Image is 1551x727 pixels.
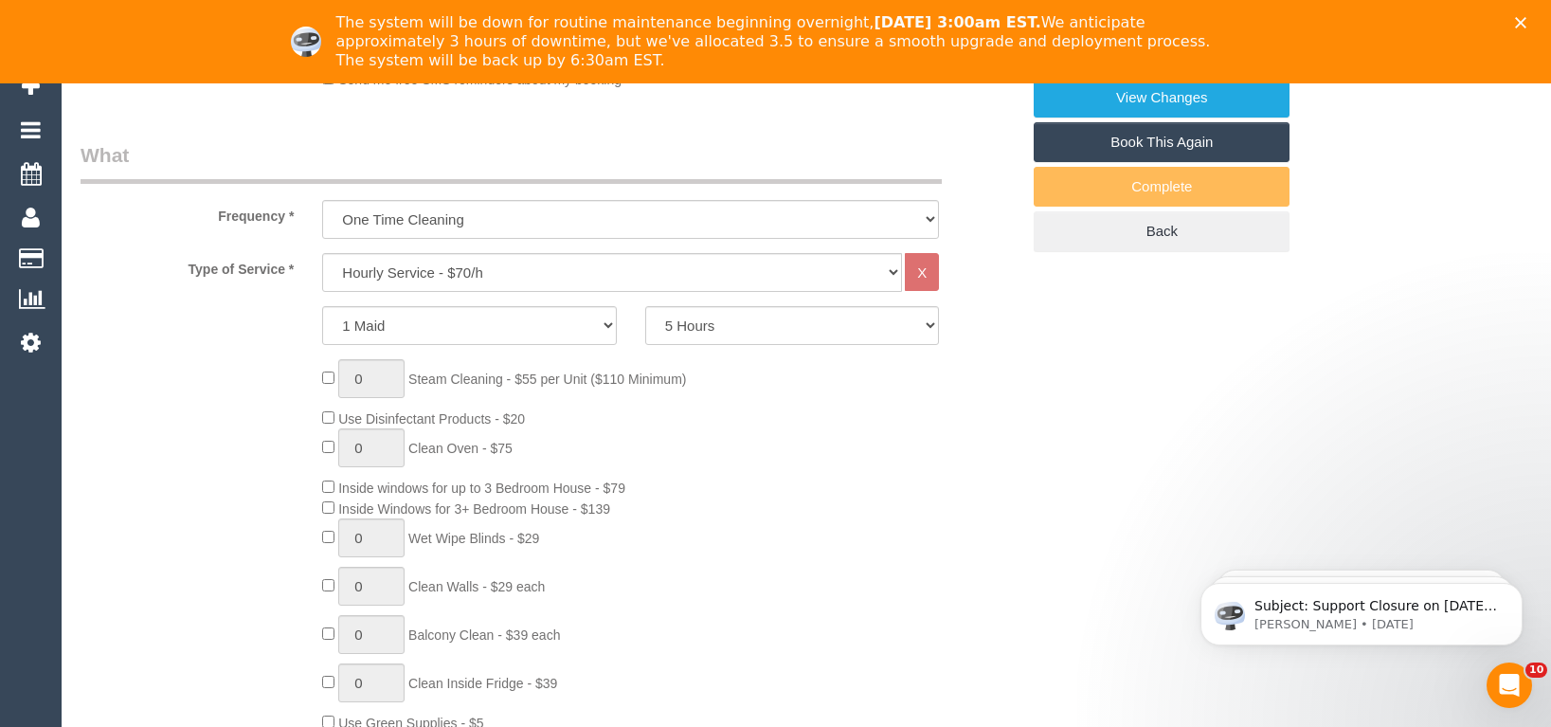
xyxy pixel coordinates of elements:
[66,253,308,279] label: Type of Service *
[338,481,625,496] span: Inside windows for up to 3 Bedroom House - $79
[408,627,560,643] span: Balcony Clean - $39 each
[1487,663,1532,708] iframe: Intercom live chat
[338,501,610,517] span: Inside Windows for 3+ Bedroom House - $139
[874,13,1040,31] b: [DATE] 3:00am EST.
[1515,17,1534,28] div: Close
[408,372,686,387] span: Steam Cleaning - $55 per Unit ($110 Minimum)
[408,441,513,456] span: Clean Oven - $75
[291,27,321,57] img: Profile image for Ellie
[338,72,622,87] span: Send me free SMS reminders about my booking
[1525,663,1547,678] span: 10
[81,141,942,184] legend: What
[1034,78,1289,118] a: View Changes
[336,13,1231,70] div: The system will be down for routine maintenance beginning overnight, We anticipate approximately ...
[1034,211,1289,251] a: Back
[338,411,525,427] span: Use Disinfectant Products - $20
[1034,122,1289,162] a: Book This Again
[408,676,557,691] span: Clean Inside Fridge - $39
[408,531,539,546] span: Wet Wipe Blinds - $29
[408,579,545,594] span: Clean Walls - $29 each
[66,200,308,226] label: Frequency *
[1172,543,1551,676] iframe: Intercom notifications message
